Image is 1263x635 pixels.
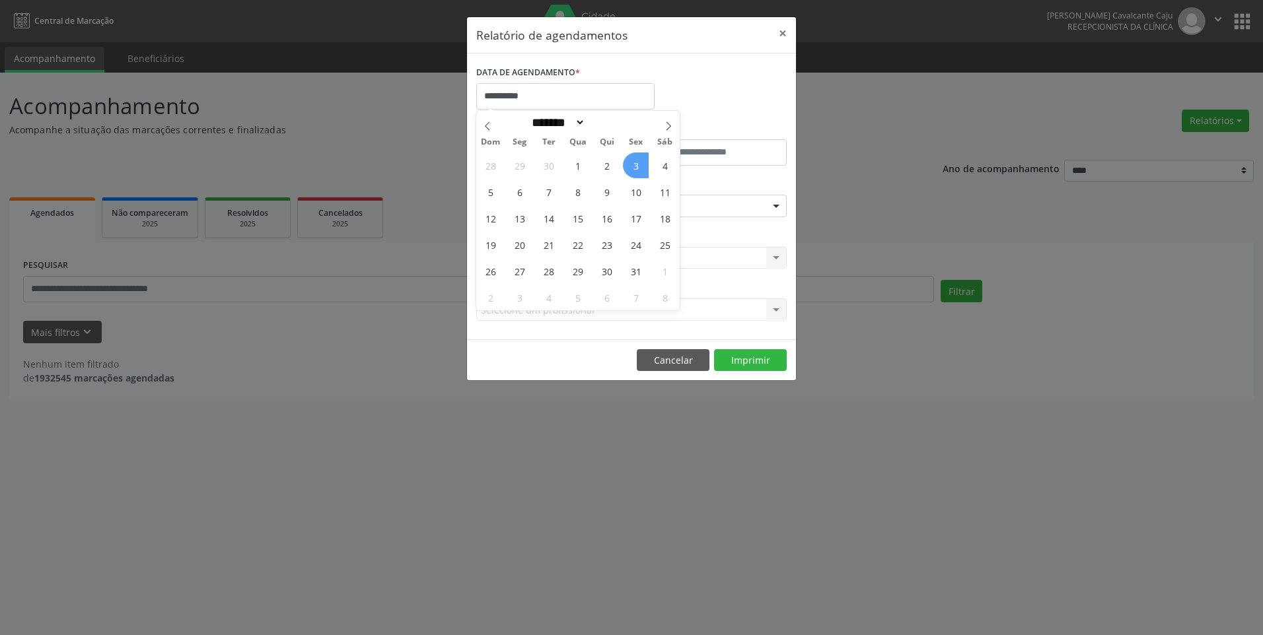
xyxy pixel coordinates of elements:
[536,152,561,178] span: Setembro 30, 2025
[478,205,503,231] span: Outubro 12, 2025
[594,152,620,178] span: Outubro 2, 2025
[507,179,532,205] span: Outubro 6, 2025
[623,258,649,284] span: Outubro 31, 2025
[563,138,593,147] span: Qua
[507,205,532,231] span: Outubro 13, 2025
[565,284,591,310] span: Novembro 5, 2025
[536,205,561,231] span: Outubro 14, 2025
[476,63,580,83] label: DATA DE AGENDAMENTO
[594,284,620,310] span: Novembro 6, 2025
[565,179,591,205] span: Outubro 8, 2025
[770,17,796,50] button: Close
[622,138,651,147] span: Sex
[476,138,505,147] span: Dom
[637,349,709,372] button: Cancelar
[623,205,649,231] span: Outubro 17, 2025
[478,152,503,178] span: Setembro 28, 2025
[635,119,787,139] label: ATÉ
[565,258,591,284] span: Outubro 29, 2025
[623,284,649,310] span: Novembro 7, 2025
[585,116,629,129] input: Year
[652,205,678,231] span: Outubro 18, 2025
[507,258,532,284] span: Outubro 27, 2025
[623,232,649,257] span: Outubro 24, 2025
[536,258,561,284] span: Outubro 28, 2025
[652,284,678,310] span: Novembro 8, 2025
[534,138,563,147] span: Ter
[594,258,620,284] span: Outubro 30, 2025
[505,138,534,147] span: Seg
[565,232,591,257] span: Outubro 22, 2025
[593,138,622,147] span: Qui
[536,232,561,257] span: Outubro 21, 2025
[478,284,503,310] span: Novembro 2, 2025
[565,205,591,231] span: Outubro 15, 2025
[714,349,787,372] button: Imprimir
[594,205,620,231] span: Outubro 16, 2025
[536,284,561,310] span: Novembro 4, 2025
[594,179,620,205] span: Outubro 9, 2025
[652,232,678,257] span: Outubro 25, 2025
[507,232,532,257] span: Outubro 20, 2025
[536,179,561,205] span: Outubro 7, 2025
[507,284,532,310] span: Novembro 3, 2025
[651,138,680,147] span: Sáb
[565,152,591,178] span: Outubro 1, 2025
[478,232,503,257] span: Outubro 19, 2025
[623,152,649,178] span: Outubro 3, 2025
[478,258,503,284] span: Outubro 26, 2025
[652,152,678,178] span: Outubro 4, 2025
[652,258,678,284] span: Novembro 1, 2025
[623,179,649,205] span: Outubro 10, 2025
[594,232,620,257] span: Outubro 23, 2025
[507,152,532,178] span: Setembro 29, 2025
[478,179,503,205] span: Outubro 5, 2025
[652,179,678,205] span: Outubro 11, 2025
[476,26,628,44] h5: Relatório de agendamentos
[527,116,585,129] select: Month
